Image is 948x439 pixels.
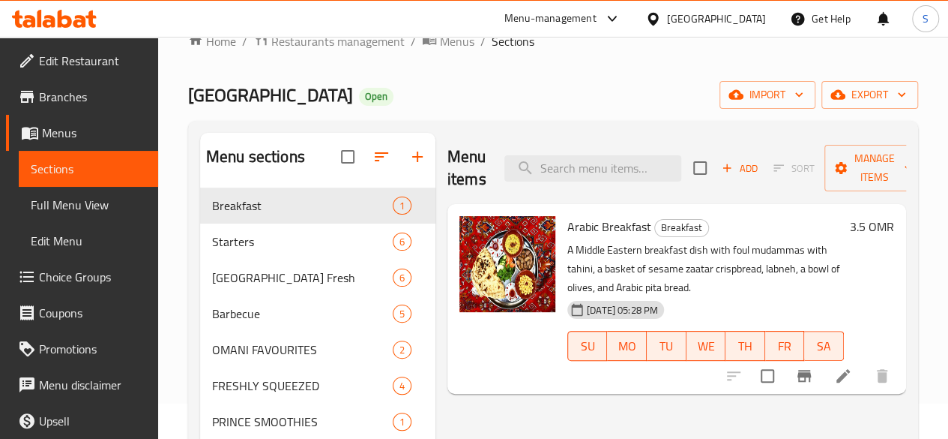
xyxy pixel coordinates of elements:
div: Breakfast [654,219,709,237]
button: export [821,81,918,109]
span: Full Menu View [31,196,146,214]
span: TH [731,335,759,357]
span: Menus [42,124,146,142]
span: Barbecue [212,305,393,323]
span: Select section [684,152,716,184]
div: Starters [212,233,393,251]
span: OMANI FAVOURITES [212,341,393,359]
span: Coupons [39,304,146,322]
button: SU [567,331,608,361]
a: Menu disclaimer [6,367,158,403]
a: Edit Restaurant [6,43,158,79]
a: Menus [6,115,158,151]
li: / [480,32,486,50]
span: 6 [393,235,411,249]
a: Home [188,32,236,50]
li: / [411,32,416,50]
div: Breakfast1 [200,188,435,224]
a: Edit menu item [834,367,852,385]
button: TH [725,331,765,361]
span: Menu disclaimer [39,376,146,394]
span: Branches [39,88,146,106]
span: Choice Groups [39,268,146,286]
span: Add item [716,157,764,180]
span: Sections [31,160,146,178]
a: Sections [19,151,158,187]
button: WE [686,331,726,361]
span: Breakfast [655,219,708,236]
span: Open [359,90,393,103]
a: Coupons [6,295,158,331]
span: SA [810,335,838,357]
span: export [833,86,906,104]
span: 2 [393,343,411,357]
span: Manage items [836,149,913,187]
span: 5 [393,307,411,321]
div: Royal House Garden Fresh [212,269,393,287]
div: Menu-management [504,10,597,28]
a: Edit Menu [19,223,158,259]
span: 1 [393,199,411,213]
li: / [242,32,247,50]
div: OMANI FAVOURITES2 [200,332,435,368]
span: TU [653,335,680,357]
div: items [393,305,411,323]
button: FR [765,331,805,361]
span: 1 [393,415,411,429]
span: Select all sections [332,141,363,173]
span: [GEOGRAPHIC_DATA] Fresh [212,269,393,287]
button: Manage items [824,145,925,191]
a: Restaurants management [253,32,405,51]
button: MO [607,331,647,361]
div: FRESHLY SQUEEZED [212,377,393,395]
div: Open [359,88,393,106]
span: 4 [393,379,411,393]
button: import [719,81,815,109]
span: Sort sections [363,139,399,175]
div: items [393,197,411,215]
span: Select section first [764,157,824,180]
span: FR [771,335,799,357]
span: WE [692,335,720,357]
div: items [393,413,411,431]
nav: breadcrumb [188,32,918,51]
button: Add [716,157,764,180]
span: Breakfast [212,197,393,215]
span: PRINCE SMOOTHIES [212,413,393,431]
div: [GEOGRAPHIC_DATA] [667,11,766,27]
div: items [393,341,411,359]
a: Menus [422,32,474,51]
img: Arabic Breakfast [459,216,555,312]
div: FRESHLY SQUEEZED4 [200,368,435,404]
span: Promotions [39,340,146,358]
h6: 3.5 OMR [850,216,894,237]
a: Full Menu View [19,187,158,223]
span: Edit Menu [31,232,146,250]
div: items [393,269,411,287]
span: MO [613,335,641,357]
span: [GEOGRAPHIC_DATA] [188,78,353,112]
div: Barbecue5 [200,296,435,332]
div: Starters6 [200,224,435,260]
span: Sections [492,32,534,50]
a: Branches [6,79,158,115]
button: TU [647,331,686,361]
span: SU [574,335,602,357]
span: Upsell [39,412,146,430]
h2: Menu sections [206,146,305,168]
div: items [393,233,411,251]
button: SA [804,331,844,361]
button: delete [864,358,900,394]
button: Add section [399,139,435,175]
p: A Middle Eastern breakfast dish with foul mudammas with tahini, a basket of sesame zaatar crispbr... [567,241,844,297]
span: Select to update [752,360,783,392]
a: Upsell [6,403,158,439]
span: 6 [393,271,411,285]
a: Promotions [6,331,158,367]
button: Branch-specific-item [786,358,822,394]
span: S [923,11,929,27]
